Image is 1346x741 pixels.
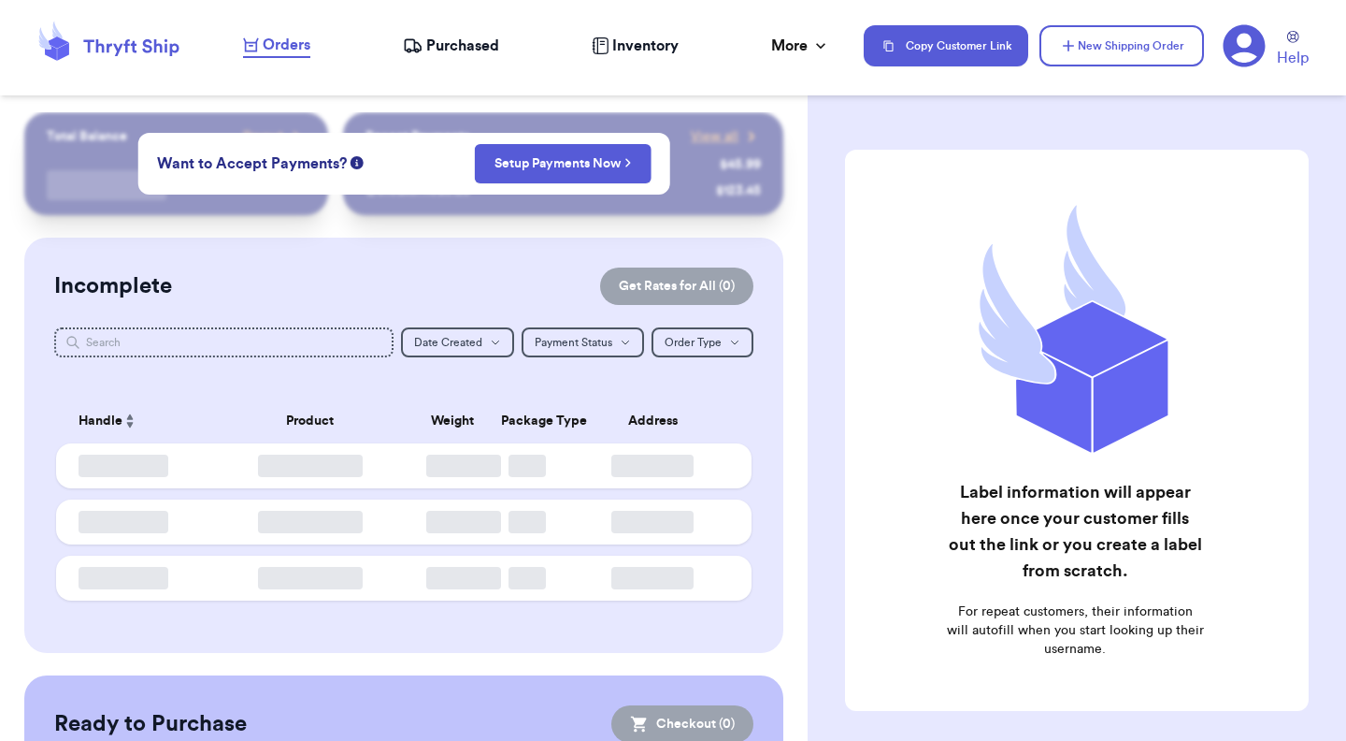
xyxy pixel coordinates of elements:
[79,412,122,431] span: Handle
[535,337,612,348] span: Payment Status
[946,479,1204,584] h2: Label information will appear here once your customer fills out the link or you create a label fr...
[771,35,830,57] div: More
[475,144,652,183] button: Setup Payments Now
[206,399,415,443] th: Product
[1277,31,1309,69] a: Help
[652,327,753,357] button: Order Type
[691,127,761,146] a: View all
[600,268,753,305] button: Get Rates for All (0)
[490,399,565,443] th: Package Type
[243,127,283,146] span: Payout
[243,127,306,146] a: Payout
[54,709,247,739] h2: Ready to Purchase
[522,327,644,357] button: Payment Status
[716,182,761,200] div: $ 123.45
[263,34,310,56] span: Orders
[864,25,1028,66] button: Copy Customer Link
[720,155,761,174] div: $ 45.99
[946,603,1204,659] p: For repeat customers, their information will autofill when you start looking up their username.
[1277,47,1309,69] span: Help
[122,410,137,432] button: Sort ascending
[157,153,347,175] span: Want to Accept Payments?
[494,154,632,173] a: Setup Payments Now
[47,127,127,146] p: Total Balance
[414,337,482,348] span: Date Created
[612,35,679,57] span: Inventory
[54,271,172,301] h2: Incomplete
[243,34,310,58] a: Orders
[54,327,394,357] input: Search
[415,399,490,443] th: Weight
[565,399,752,443] th: Address
[691,127,738,146] span: View all
[592,35,679,57] a: Inventory
[403,35,499,57] a: Purchased
[401,327,514,357] button: Date Created
[1039,25,1204,66] button: New Shipping Order
[365,127,469,146] p: Recent Payments
[665,337,722,348] span: Order Type
[426,35,499,57] span: Purchased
